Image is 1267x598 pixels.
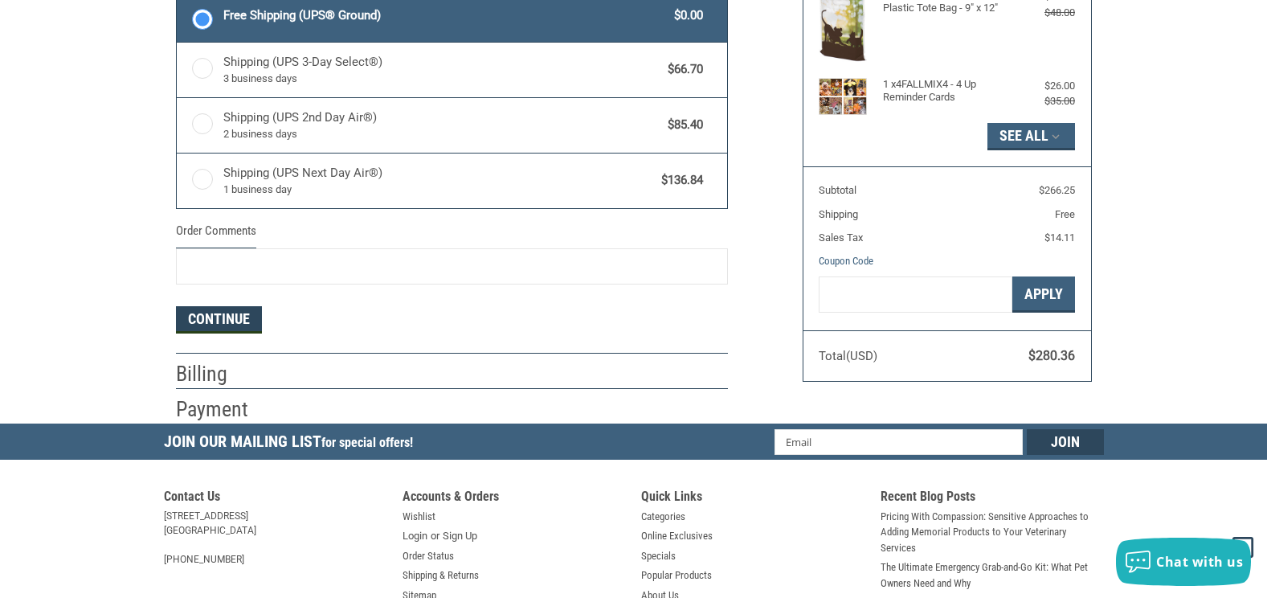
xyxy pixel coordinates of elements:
[641,567,712,584] a: Popular Products
[819,276,1012,313] input: Gift Certificate or Coupon Code
[660,116,704,134] span: $85.40
[881,509,1104,556] a: Pricing With Compassion: Sensitive Approaches to Adding Memorial Products to Your Veterinary Serv...
[403,528,427,544] a: Login
[403,509,435,525] a: Wishlist
[641,548,676,564] a: Specials
[667,6,704,25] span: $0.00
[176,306,262,334] button: Continue
[881,559,1104,591] a: The Ultimate Emergency Grab-and-Go Kit: What Pet Owners Need and Why
[164,424,421,465] h5: Join Our Mailing List
[775,429,1023,455] input: Email
[1156,553,1243,571] span: Chat with us
[987,123,1075,150] button: See All
[403,567,479,584] a: Shipping & Returns
[403,489,626,509] h5: Accounts & Orders
[883,78,1007,104] h4: 1 x 4FALLMIX4 - 4 Up Reminder Cards
[660,60,704,79] span: $66.70
[641,528,713,544] a: Online Exclusives
[164,489,387,509] h5: Contact Us
[223,109,660,142] span: Shipping (UPS 2nd Day Air®)
[223,71,660,87] span: 3 business days
[881,489,1104,509] h5: Recent Blog Posts
[1011,78,1075,94] div: $26.00
[819,349,877,363] span: Total (USD)
[641,489,864,509] h5: Quick Links
[1116,538,1251,586] button: Chat with us
[1011,5,1075,21] div: $48.00
[641,509,685,525] a: Categories
[164,509,387,567] address: [STREET_ADDRESS] [GEOGRAPHIC_DATA] [PHONE_NUMBER]
[819,208,858,220] span: Shipping
[1012,276,1075,313] button: Apply
[819,184,856,196] span: Subtotal
[1027,429,1104,455] input: Join
[1055,208,1075,220] span: Free
[223,53,660,87] span: Shipping (UPS 3-Day Select®)
[819,231,863,244] span: Sales Tax
[223,6,667,25] span: Free Shipping (UPS® Ground)
[1044,231,1075,244] span: $14.11
[176,396,270,423] h2: Payment
[1028,348,1075,363] span: $280.36
[1039,184,1075,196] span: $266.25
[176,222,256,248] legend: Order Comments
[223,182,654,198] span: 1 business day
[176,361,270,387] h2: Billing
[403,548,454,564] a: Order Status
[321,435,413,450] span: for special offers!
[223,126,660,142] span: 2 business days
[443,528,477,544] a: Sign Up
[1011,93,1075,109] div: $35.00
[421,528,449,544] span: or
[223,164,654,198] span: Shipping (UPS Next Day Air®)
[654,171,704,190] span: $136.84
[819,255,873,267] a: Coupon Code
